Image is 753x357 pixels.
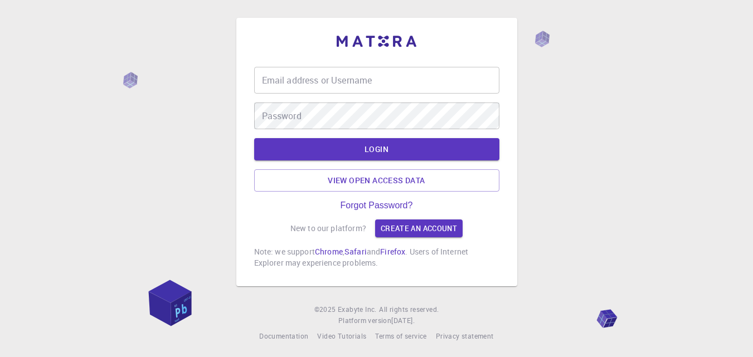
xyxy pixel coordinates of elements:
a: Terms of service [375,331,426,342]
a: Documentation [259,331,308,342]
a: Create an account [375,219,463,237]
a: Firefox [380,246,405,257]
span: Terms of service [375,331,426,340]
span: Video Tutorials [317,331,366,340]
span: All rights reserved. [379,304,439,315]
a: Forgot Password? [341,200,413,211]
button: LOGIN [254,138,499,160]
span: [DATE] . [391,316,415,325]
a: Safari [344,246,367,257]
span: Documentation [259,331,308,340]
a: View open access data [254,169,499,192]
a: Video Tutorials [317,331,366,342]
p: Note: we support , and . Users of Internet Explorer may experience problems. [254,246,499,268]
a: Exabyte Inc. [338,304,377,315]
span: Privacy statement [436,331,494,340]
span: Platform version [338,315,391,326]
span: © 2025 [314,304,338,315]
a: Privacy statement [436,331,494,342]
p: New to our platform? [290,223,366,234]
span: Exabyte Inc. [338,305,377,314]
a: Chrome [315,246,343,257]
a: [DATE]. [391,315,415,326]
